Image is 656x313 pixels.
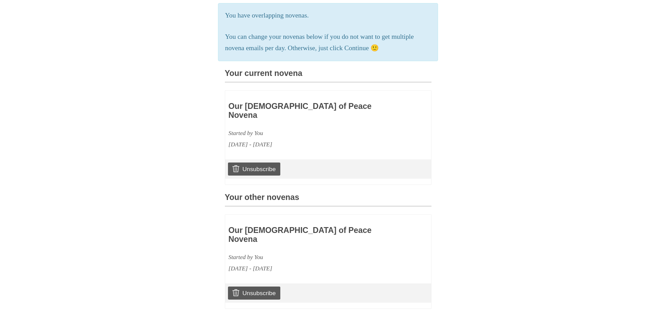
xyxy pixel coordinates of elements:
div: [DATE] - [DATE] [228,263,387,274]
div: Started by You [228,127,387,139]
h3: Our [DEMOGRAPHIC_DATA] of Peace Novena [228,102,387,120]
a: Unsubscribe [228,163,280,176]
a: Unsubscribe [228,287,280,300]
h3: Your other novenas [225,193,431,206]
h3: Your current novena [225,69,431,82]
h3: Our [DEMOGRAPHIC_DATA] of Peace Novena [228,226,387,244]
div: Started by You [228,251,387,263]
p: You have overlapping novenas. [225,10,431,21]
div: [DATE] - [DATE] [228,139,387,150]
p: You can change your novenas below if you do not want to get multiple novena emails per day. Other... [225,31,431,54]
